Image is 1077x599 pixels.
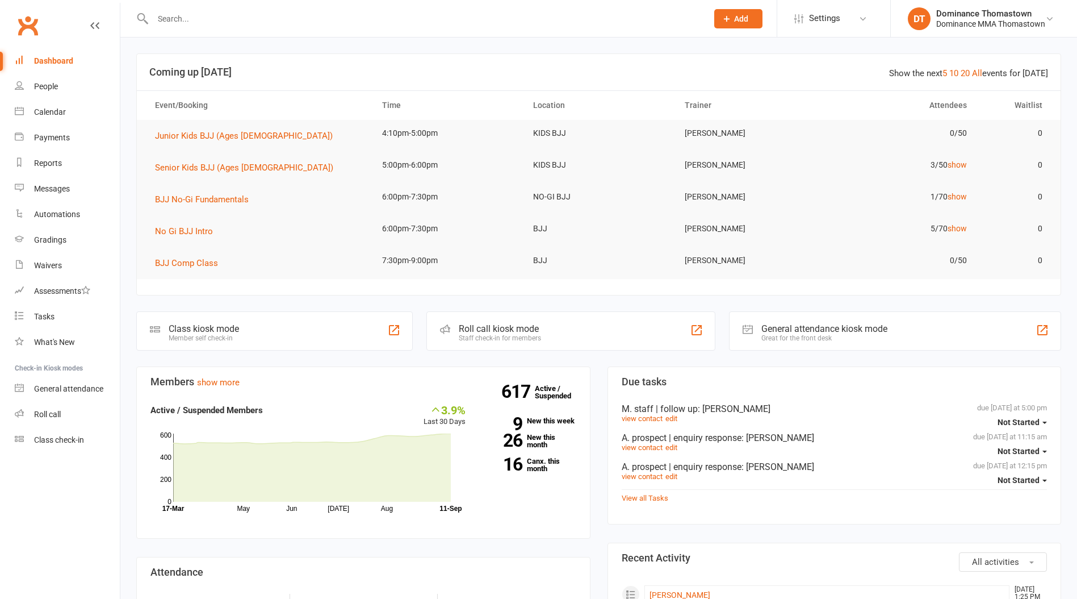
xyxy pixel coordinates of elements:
[977,247,1053,274] td: 0
[674,152,825,178] td: [PERSON_NAME]
[15,376,120,402] a: General attendance kiosk mode
[155,194,249,205] span: BJJ No-Gi Fundamentals
[34,312,55,321] div: Tasks
[34,235,66,244] div: Gradings
[155,226,213,236] span: No Gi BJJ Intro
[15,330,120,355] a: What's New
[523,91,674,120] th: Location
[34,82,58,91] div: People
[15,227,120,253] a: Gradings
[523,247,674,274] td: BJJ
[459,323,541,334] div: Roll call kiosk mode
[977,215,1053,242] td: 0
[825,215,977,242] td: 5/70
[34,159,62,168] div: Reports
[972,68,982,78] a: All
[197,377,240,388] a: show more
[998,441,1047,461] button: Not Started
[977,184,1053,210] td: 0
[889,66,1048,80] div: Show the next events for [DATE]
[825,91,977,120] th: Attendees
[459,334,541,342] div: Staff check-in for members
[622,552,1047,564] h3: Recent Activity
[665,472,677,481] a: edit
[825,184,977,210] td: 1/70
[483,432,522,449] strong: 26
[998,470,1047,490] button: Not Started
[741,432,814,443] span: : [PERSON_NAME]
[15,402,120,427] a: Roll call
[483,457,576,472] a: 16Canx. this month
[977,91,1053,120] th: Waitlist
[155,163,333,173] span: Senior Kids BJJ (Ages [DEMOGRAPHIC_DATA])
[15,99,120,125] a: Calendar
[155,256,226,270] button: BJJ Comp Class
[674,215,825,242] td: [PERSON_NAME]
[761,323,887,334] div: General attendance kiosk mode
[908,7,931,30] div: DT
[150,567,576,578] h3: Attendance
[825,152,977,178] td: 3/50
[977,152,1053,178] td: 0
[998,476,1040,485] span: Not Started
[150,405,263,415] strong: Active / Suspended Members
[998,418,1040,427] span: Not Started
[372,215,523,242] td: 6:00pm-7:30pm
[15,125,120,151] a: Payments
[14,11,42,40] a: Clubworx
[372,247,523,274] td: 7:30pm-9:00pm
[936,9,1045,19] div: Dominance Thomastown
[998,412,1047,432] button: Not Started
[523,215,674,242] td: BJJ
[622,443,663,452] a: view contact
[155,129,341,143] button: Junior Kids BJJ (Ages [DEMOGRAPHIC_DATA])
[714,9,762,28] button: Add
[15,427,120,453] a: Class kiosk mode
[483,415,522,432] strong: 9
[501,383,535,400] strong: 617
[622,376,1047,388] h3: Due tasks
[155,193,257,206] button: BJJ No-Gi Fundamentals
[674,91,825,120] th: Trainer
[972,557,1019,567] span: All activities
[34,410,61,419] div: Roll call
[34,338,75,347] div: What's New
[424,404,466,416] div: 3.9%
[483,434,576,448] a: 26New this month
[155,258,218,268] span: BJJ Comp Class
[535,376,585,408] a: 617Active / Suspended
[15,202,120,227] a: Automations
[622,461,1047,472] div: A. prospect | enquiry response
[483,417,576,425] a: 9New this week
[149,11,699,27] input: Search...
[155,131,333,141] span: Junior Kids BJJ (Ages [DEMOGRAPHIC_DATA])
[483,456,522,473] strong: 16
[622,494,668,502] a: View all Tasks
[15,176,120,202] a: Messages
[977,120,1053,147] td: 0
[155,161,341,174] button: Senior Kids BJJ (Ages [DEMOGRAPHIC_DATA])
[622,404,1047,414] div: M. staff | follow up
[665,443,677,452] a: edit
[34,384,103,393] div: General attendance
[809,6,840,31] span: Settings
[948,192,967,201] a: show
[698,404,770,414] span: : [PERSON_NAME]
[34,286,90,296] div: Assessments
[998,447,1040,456] span: Not Started
[34,435,84,444] div: Class check-in
[825,247,977,274] td: 0/50
[424,404,466,428] div: Last 30 Days
[150,376,576,388] h3: Members
[948,160,967,169] a: show
[523,152,674,178] td: KIDS BJJ
[949,68,958,78] a: 10
[372,91,523,120] th: Time
[622,472,663,481] a: view contact
[523,184,674,210] td: NO-GI BJJ
[741,461,814,472] span: : [PERSON_NAME]
[169,334,239,342] div: Member self check-in
[372,120,523,147] td: 4:10pm-5:00pm
[34,261,62,270] div: Waivers
[961,68,970,78] a: 20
